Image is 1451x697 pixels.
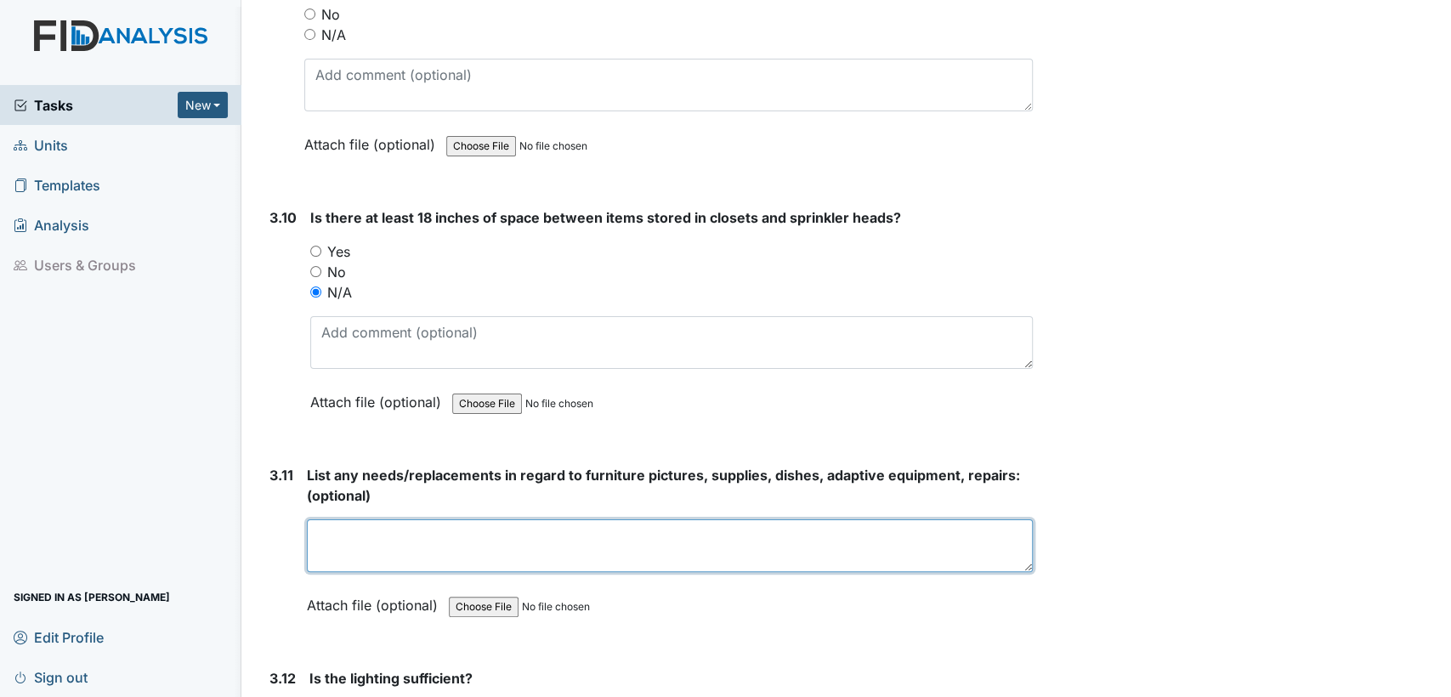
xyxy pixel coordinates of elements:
[327,262,346,282] label: No
[14,172,100,198] span: Templates
[304,29,315,40] input: N/A
[309,670,473,687] span: Is the lighting sufficient?
[307,467,1020,484] span: List any needs/replacements in regard to furniture pictures, supplies, dishes, adaptive equipment...
[14,95,178,116] a: Tasks
[310,382,448,412] label: Attach file (optional)
[321,25,346,45] label: N/A
[14,132,68,158] span: Units
[178,92,229,118] button: New
[14,624,104,650] span: Edit Profile
[14,584,170,610] span: Signed in as [PERSON_NAME]
[14,212,89,238] span: Analysis
[14,664,88,690] span: Sign out
[269,668,296,688] label: 3.12
[304,8,315,20] input: No
[321,4,340,25] label: No
[327,241,350,262] label: Yes
[310,286,321,297] input: N/A
[310,246,321,257] input: Yes
[307,586,445,615] label: Attach file (optional)
[269,465,293,485] label: 3.11
[269,207,297,228] label: 3.10
[310,266,321,277] input: No
[327,282,352,303] label: N/A
[307,465,1033,506] strong: (optional)
[310,209,901,226] span: Is there at least 18 inches of space between items stored in closets and sprinkler heads?
[304,125,442,155] label: Attach file (optional)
